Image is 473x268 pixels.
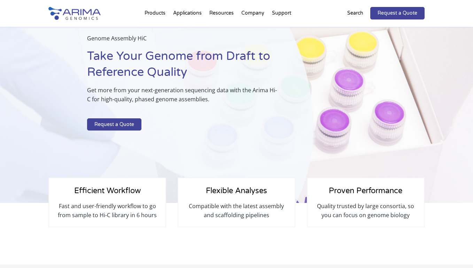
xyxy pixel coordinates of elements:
img: Arima-Genomics-logo [48,7,101,20]
span: Plant [8,181,20,187]
p: Compatible with the latest assembly and scaffolding pipelines [185,202,288,220]
span: Other (please describe) [8,190,63,196]
input: Human [2,154,6,159]
span: Human [8,153,25,160]
p: Get more from your next-generation sequencing data with the Arima Hi-C for high-quality, phased g... [87,86,279,109]
input: Invertebrate animal [2,172,6,177]
p: Genome Assembly HiC [87,34,279,48]
h1: Take Your Genome from Draft to Reference Quality [87,48,279,86]
span: Efficient Workflow [74,186,141,195]
a: Request a Quote [87,118,141,131]
input: Other (please describe) [2,190,6,195]
span: Vertebrate animal [8,163,50,169]
span: Flexible Analyses [206,186,267,195]
span: Invertebrate animal [8,172,54,178]
p: Quality trusted by large consortia, so you can focus on genome biology [315,202,417,220]
input: Plant [2,181,6,186]
p: Search [347,9,363,18]
a: Request a Quote [370,7,425,19]
span: Proven Performance [329,186,402,195]
input: Vertebrate animal [2,163,6,168]
p: Fast and user-friendly workflow to go from sample to Hi-C library in 6 hours [56,202,158,220]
